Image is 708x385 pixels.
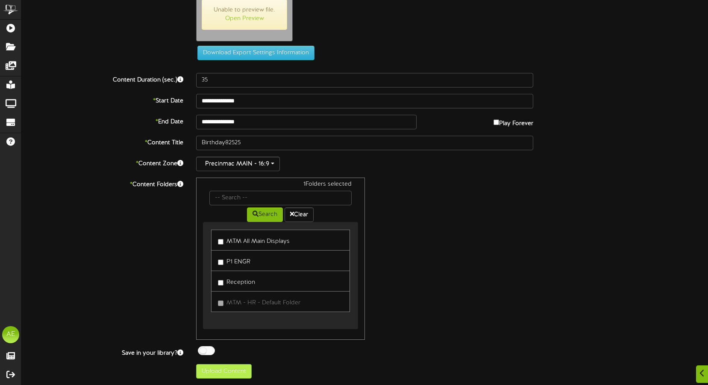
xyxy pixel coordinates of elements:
[2,326,19,343] div: AE
[218,260,223,265] input: P1 ENGR
[196,157,280,171] button: Precinmac MAIN - 16:9
[225,15,264,22] a: Open Preview
[197,46,314,60] button: Download Export Settings Information
[285,207,314,222] button: Clear
[494,115,533,128] label: Play Forever
[15,94,190,105] label: Start Date
[196,364,252,379] button: Upload Content
[15,115,190,126] label: End Date
[15,157,190,168] label: Content Zone
[196,136,533,150] input: Title of this Content
[209,191,351,205] input: -- Search --
[203,180,358,191] div: 1 Folders selected
[193,50,314,56] a: Download Export Settings Information
[15,178,190,189] label: Content Folders
[247,207,283,222] button: Search
[15,136,190,147] label: Content Title
[218,239,223,245] input: MTM All Main Displays
[218,300,223,306] input: MTM - HR - Default Folder
[218,255,250,266] label: P1 ENGR
[226,300,300,306] span: MTM - HR - Default Folder
[218,234,290,246] label: MTM All Main Displays
[218,275,255,287] label: Reception
[15,346,190,358] label: Save in your library?
[218,280,223,286] input: Reception
[494,120,499,125] input: Play Forever
[15,73,190,85] label: Content Duration (sec.)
